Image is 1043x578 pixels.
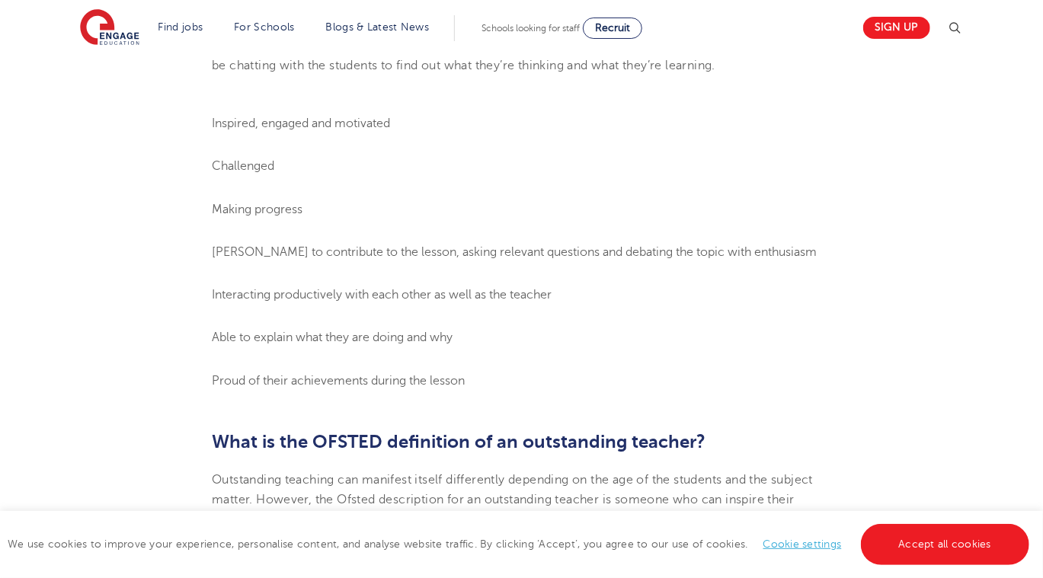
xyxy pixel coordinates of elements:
span: Outstanding teaching can manifest itself differently depending on the age of the students and the... [212,473,815,567]
span: Interacting productively with each other as well as the teacher [212,288,552,302]
a: Sign up [863,17,930,39]
a: Cookie settings [763,538,842,550]
a: Accept all cookies [861,524,1030,565]
span: Able to explain what they are doing and why [212,331,453,344]
span: [PERSON_NAME] to contribute to the lesson, asking relevant questions and debating the topic with ... [212,245,817,259]
img: Engage Education [80,9,139,47]
span: We use cookies to improve your experience, personalise content, and analyse website traffic. By c... [8,538,1033,550]
span: Schools looking for staff [482,23,580,34]
span: Recruit [595,22,630,34]
a: Find jobs [158,21,203,33]
a: Blogs & Latest News [326,21,430,33]
span: Inspired, engaged and motivated [212,117,390,130]
span: Proud of their achievements during the lesson [212,374,465,388]
span: Making progress [212,203,302,216]
span: What is the OFSTED definition of an outstanding teacher? [212,431,705,452]
a: For Schools [234,21,294,33]
a: Recruit [583,18,642,39]
span: Challenged [212,159,274,173]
